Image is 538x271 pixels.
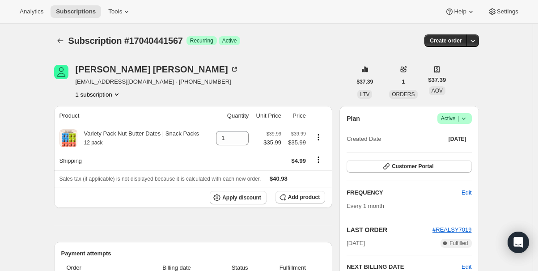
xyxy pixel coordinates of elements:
[483,5,524,18] button: Settings
[347,239,365,248] span: [DATE]
[76,90,121,99] button: Product actions
[291,157,306,164] span: $4.99
[61,249,326,258] h2: Payment attempts
[456,186,477,200] button: Edit
[56,8,96,15] span: Subscriptions
[275,191,325,203] button: Add product
[432,226,471,233] a: #REALSY7019
[251,106,284,126] th: Unit Price
[449,135,466,143] span: [DATE]
[59,176,261,182] span: Sales tax (if applicable) is not displayed because it is calculated with each new order.
[190,37,213,44] span: Recurring
[458,115,459,122] span: |
[454,8,466,15] span: Help
[76,65,239,74] div: [PERSON_NAME] [PERSON_NAME]
[108,8,122,15] span: Tools
[267,131,281,136] small: $39.99
[291,131,306,136] small: $39.99
[402,78,405,85] span: 1
[428,76,446,85] span: $37.39
[397,76,411,88] button: 1
[440,5,480,18] button: Help
[432,225,471,234] button: #REALSY7019
[441,114,468,123] span: Active
[311,155,326,165] button: Shipping actions
[20,8,43,15] span: Analytics
[497,8,518,15] span: Settings
[222,37,237,44] span: Active
[508,232,529,253] div: Open Intercom Messenger
[392,163,433,170] span: Customer Portal
[357,78,373,85] span: $37.39
[14,5,49,18] button: Analytics
[287,138,306,147] span: $35.99
[347,188,462,197] h2: FREQUENCY
[263,138,281,147] span: $35.99
[210,191,267,204] button: Apply discount
[430,37,462,44] span: Create order
[288,194,320,201] span: Add product
[76,77,239,86] span: [EMAIL_ADDRESS][DOMAIN_NAME] · [PHONE_NUMBER]
[347,114,360,123] h2: Plan
[392,91,415,97] span: ORDERS
[103,5,136,18] button: Tools
[54,34,67,47] button: Subscriptions
[347,203,384,209] span: Every 1 month
[68,36,183,46] span: Subscription #17040441567
[424,34,467,47] button: Create order
[270,175,288,182] span: $40.98
[84,140,103,146] small: 12 pack
[352,76,379,88] button: $37.39
[51,5,101,18] button: Subscriptions
[284,106,309,126] th: Price
[347,135,381,144] span: Created Date
[449,240,468,247] span: Fulfilled
[211,106,251,126] th: Quantity
[54,151,211,170] th: Shipping
[77,129,199,147] div: Variety Pack Nut Butter Dates | Snack Packs
[462,188,471,197] span: Edit
[311,132,326,142] button: Product actions
[222,194,261,201] span: Apply discount
[54,106,211,126] th: Product
[59,129,77,147] img: product img
[347,160,471,173] button: Customer Portal
[432,88,443,94] span: AOV
[360,91,369,97] span: LTV
[443,133,472,145] button: [DATE]
[347,225,432,234] h2: LAST ORDER
[54,65,68,79] span: Brendan J Young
